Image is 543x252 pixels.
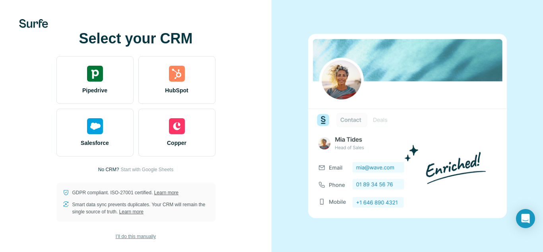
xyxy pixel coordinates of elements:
img: Surfe's logo [19,19,48,28]
img: none image [308,34,507,218]
span: Copper [167,139,186,147]
span: I’ll do this manually [116,233,156,240]
a: Learn more [119,209,144,215]
img: pipedrive's logo [87,66,103,82]
button: I’ll do this manually [110,231,161,242]
p: GDPR compliant. ISO-27001 certified. [72,189,178,196]
h1: Select your CRM [56,31,215,47]
p: Smart data sync prevents duplicates. Your CRM will remain the single source of truth. [72,201,209,215]
img: copper's logo [169,118,185,134]
div: Open Intercom Messenger [516,209,535,228]
span: Salesforce [81,139,109,147]
p: No CRM? [98,166,119,173]
button: Start with Google Sheets [120,166,173,173]
span: Pipedrive [82,86,107,94]
img: salesforce's logo [87,118,103,134]
a: Learn more [154,190,178,195]
img: hubspot's logo [169,66,185,82]
span: HubSpot [165,86,188,94]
